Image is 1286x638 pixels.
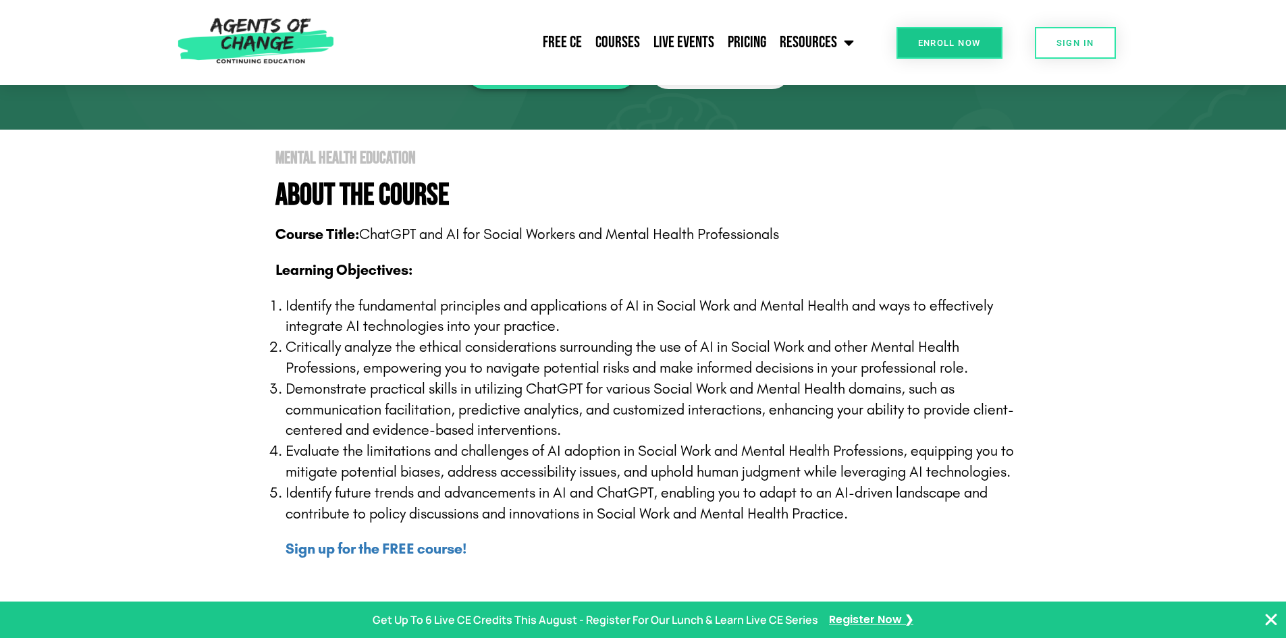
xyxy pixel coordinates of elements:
h2: Mental Health Education [275,150,1028,167]
a: Pricing [721,26,773,59]
nav: Menu [341,26,861,59]
a: Courses [589,26,647,59]
a: Register Now ❯ [829,610,913,630]
p: Evaluate the limitations and challenges of AI adoption in Social Work and Mental Health Professio... [286,441,1028,483]
p: Demonstrate practical skills in utilizing ChatGPT for various Social Work and Mental Health domai... [286,379,1028,441]
p: ChatGPT and AI for Social Workers and Mental Health Professionals [275,224,1028,245]
a: Live Events [647,26,721,59]
p: Identify future trends and advancements in AI and ChatGPT, enabling you to adapt to an AI-driven ... [286,483,1028,525]
b: Learning Objectives: [275,261,412,279]
a: Free CE [536,26,589,59]
b: Course Title: [275,225,359,243]
a: SIGN IN [1035,27,1116,59]
p: Critically analyze the ethical considerations surrounding the use of AI in Social Work and other ... [286,337,1028,379]
button: Close Banner [1263,612,1279,628]
p: Get Up To 6 Live CE Credits This August - Register For Our Lunch & Learn Live CE Series [373,610,818,630]
p: Identify the fundamental principles and applications of AI in Social Work and Mental Health and w... [286,296,1028,338]
span: Enroll Now [918,38,981,47]
span: SIGN IN [1056,38,1094,47]
a: Enroll Now [896,27,1002,59]
h4: About The Course [275,180,1028,211]
a: Resources [773,26,861,59]
a: Sign up for the FREE course! [286,540,466,558]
